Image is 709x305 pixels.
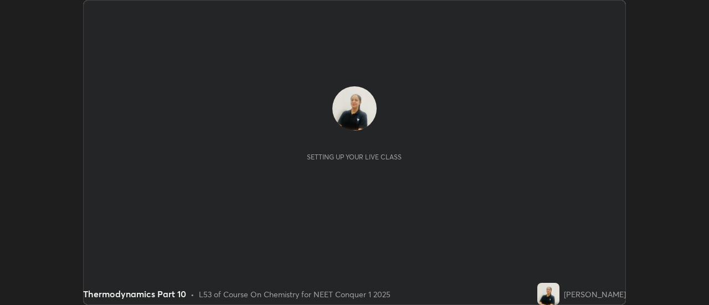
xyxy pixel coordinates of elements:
[307,153,402,161] div: Setting up your live class
[537,283,559,305] img: 332d395ef1f14294aa6d42b3991fd35f.jpg
[332,86,377,131] img: 332d395ef1f14294aa6d42b3991fd35f.jpg
[199,288,391,300] div: L53 of Course On Chemistry for NEET Conquer 1 2025
[191,288,194,300] div: •
[83,287,186,301] div: Thermodynamics Part 10
[564,288,626,300] div: [PERSON_NAME]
